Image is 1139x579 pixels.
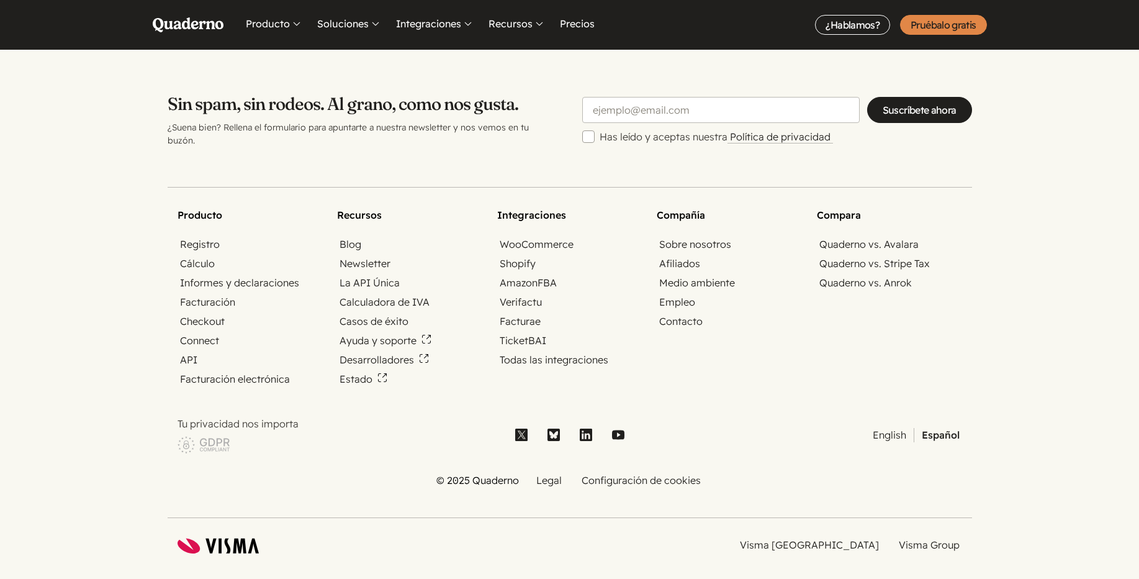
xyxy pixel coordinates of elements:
a: ¿Hablamos? [815,15,890,35]
a: English [870,428,909,442]
a: API [178,353,200,367]
input: Suscríbete ahora [867,97,972,123]
a: Newsletter [337,257,393,271]
a: Quaderno vs. Stripe Tax [817,257,932,271]
a: Medio ambiente [657,276,737,290]
a: AmazonFBA [497,276,559,290]
a: Blog [337,237,364,252]
a: Casos de éxito [337,314,411,329]
a: Visma [GEOGRAPHIC_DATA] [737,538,881,552]
a: WooCommerce [497,237,576,252]
a: Connect [178,334,222,348]
a: Estado [337,372,390,386]
a: Quaderno vs. Avalara [817,237,921,252]
h2: Recursos [337,207,482,222]
h2: Producto [178,207,323,222]
a: Configuración de cookies [579,473,703,487]
h2: Integraciones [497,207,642,222]
a: Pruébalo gratis [900,15,986,35]
a: Facturae [497,314,543,329]
a: Facturación electrónica [178,372,292,386]
a: Política de privacidad [727,130,833,144]
p: ¿Suena bien? Rellena el formulario para apuntarte a nuestra newsletter y nos vemos en tu buzón. [168,121,557,147]
a: Visma Group [896,538,962,552]
a: Informes y declaraciones [178,276,302,290]
h2: Compara [817,207,962,222]
a: Verifactu [497,295,544,309]
a: Registro [178,237,222,252]
a: Facturación [178,295,238,309]
a: Shopify [497,257,538,271]
a: Calculadora de IVA [337,295,432,309]
p: Tu privacidad nos importa [178,416,494,431]
a: Contacto [657,314,705,329]
ul: Selector de idioma [646,428,962,442]
h2: Compañía [657,207,802,222]
a: Desarrolladores [337,353,431,367]
input: ejemplo@email.com [582,97,860,123]
li: © 2025 Quaderno [436,473,519,488]
nav: Site map [178,207,962,488]
label: Has leído y aceptas nuestra [600,129,972,144]
abbr: Fulfillment by Amazon [538,276,557,289]
a: Sobre nosotros [657,237,734,252]
a: Afiliados [657,257,703,271]
a: Quaderno vs. Anrok [817,276,914,290]
a: Ayuda y soporte [337,334,434,348]
a: TicketBAI [497,334,549,348]
a: Empleo [657,295,698,309]
a: Cálculo [178,257,217,271]
a: Checkout [178,314,227,329]
h2: Sin spam, sin rodeos. Al grano, como nos gusta. [168,94,557,114]
a: Legal [534,473,564,488]
a: La API Única [337,276,402,290]
a: Todas las integraciones [497,353,611,367]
